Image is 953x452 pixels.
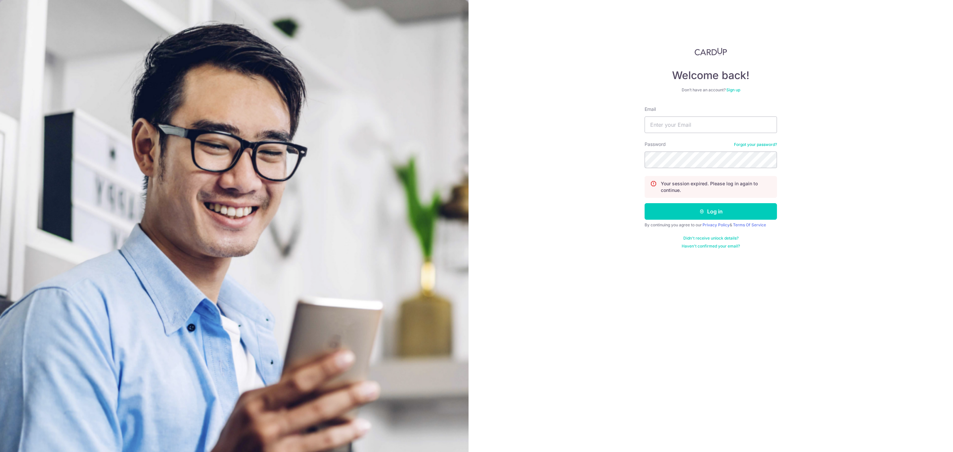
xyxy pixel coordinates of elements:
button: Log in [645,203,777,220]
a: Didn't receive unlock details? [683,236,739,241]
div: By continuing you agree to our & [645,222,777,228]
label: Email [645,106,656,113]
div: Don’t have an account? [645,87,777,93]
label: Password [645,141,666,148]
p: Your session expired. Please log in again to continue. [661,180,771,194]
a: Privacy Policy [703,222,730,227]
input: Enter your Email [645,116,777,133]
a: Forgot your password? [734,142,777,147]
a: Haven't confirmed your email? [682,244,740,249]
a: Terms Of Service [733,222,766,227]
a: Sign up [726,87,740,92]
img: CardUp Logo [695,48,727,56]
h4: Welcome back! [645,69,777,82]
